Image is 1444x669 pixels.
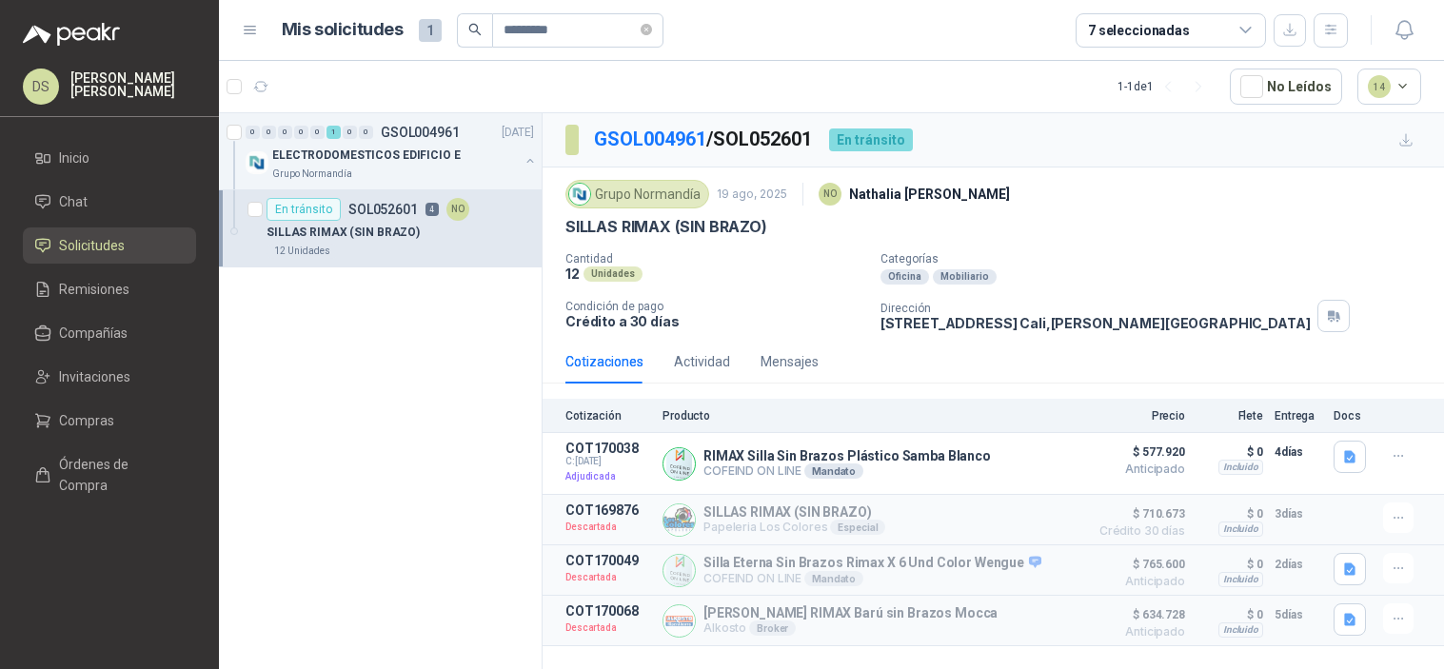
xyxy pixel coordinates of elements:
p: / SOL052601 [594,125,814,154]
p: $ 0 [1197,553,1263,576]
p: Descartada [565,518,651,537]
img: Company Logo [663,504,695,536]
p: [STREET_ADDRESS] Cali , [PERSON_NAME][GEOGRAPHIC_DATA] [880,315,1311,331]
p: COFEIND ON LINE [703,571,1041,586]
p: SILLAS RIMAX (SIN BRAZO) [565,217,767,237]
span: Compras [59,410,114,431]
button: 14 [1357,69,1422,105]
div: Broker [749,620,796,636]
p: COT170068 [565,603,651,619]
p: Docs [1334,409,1372,423]
span: search [468,23,482,36]
p: $ 0 [1197,441,1263,463]
div: Grupo Normandía [565,180,709,208]
span: Compañías [59,323,128,344]
span: Solicitudes [59,235,125,256]
div: 1 [326,126,341,139]
div: Mandato [804,463,863,479]
span: $ 634.728 [1090,603,1185,626]
div: Actividad [674,351,730,372]
span: Remisiones [59,279,129,300]
div: NO [446,198,469,221]
span: $ 577.920 [1090,441,1185,463]
p: SILLAS RIMAX (SIN BRAZO) [703,504,885,520]
img: Logo peakr [23,23,120,46]
div: 0 [343,126,357,139]
div: 0 [278,126,292,139]
span: close-circle [641,21,652,39]
p: $ 0 [1197,502,1263,525]
p: 2 días [1275,553,1322,576]
p: 3 días [1275,502,1322,525]
span: Anticipado [1090,463,1185,475]
p: Cotización [565,409,651,423]
span: Órdenes de Compra [59,454,178,496]
p: [DATE] [502,124,534,142]
span: close-circle [641,24,652,35]
span: Inicio [59,148,89,168]
div: Mandato [804,571,863,586]
div: Mensajes [761,351,819,372]
div: Unidades [584,266,643,282]
div: 0 [262,126,276,139]
span: Anticipado [1090,626,1185,638]
p: RIMAX Silla Sin Brazos Plástico Samba Blanco [703,448,991,463]
div: Incluido [1218,572,1263,587]
p: 19 ago, 2025 [717,186,787,204]
div: Incluido [1218,460,1263,475]
div: En tránsito [267,198,341,221]
div: 12 Unidades [267,244,338,259]
p: Categorías [880,252,1436,266]
a: Chat [23,184,196,220]
p: Grupo Normandía [272,167,352,182]
a: GSOL004961 [594,128,706,150]
p: Crédito a 30 días [565,313,865,329]
div: 0 [294,126,308,139]
img: Company Logo [663,448,695,480]
div: En tránsito [829,128,913,151]
img: Company Logo [246,151,268,174]
a: Remisiones [23,271,196,307]
p: Flete [1197,409,1263,423]
a: 0 0 0 0 0 1 0 0 GSOL004961[DATE] Company LogoELECTRODOMESTICOS EDIFICIO EGrupo Normandía [246,121,538,182]
p: Adjudicada [565,467,651,486]
div: 0 [246,126,260,139]
a: Compras [23,403,196,439]
span: $ 710.673 [1090,502,1185,525]
a: Compañías [23,315,196,351]
p: Alkosto [703,620,998,636]
p: [PERSON_NAME] RIMAX Barú sin Brazos Mocca [703,605,998,620]
span: 1 [419,19,442,42]
p: Condición de pago [565,300,865,313]
p: COFEIND ON LINE [703,463,991,479]
img: Company Logo [569,184,590,205]
p: Descartada [565,568,651,587]
div: Oficina [880,269,929,285]
div: Incluido [1218,622,1263,638]
p: COT170038 [565,441,651,456]
a: Órdenes de Compra [23,446,196,503]
a: Solicitudes [23,227,196,264]
span: Chat [59,191,88,212]
span: Crédito 30 días [1090,525,1185,537]
span: $ 765.600 [1090,553,1185,576]
h1: Mis solicitudes [282,16,404,44]
img: Company Logo [663,555,695,586]
p: Dirección [880,302,1311,315]
p: Nathalia [PERSON_NAME] [849,184,1010,205]
p: 4 [425,203,439,216]
p: COT170049 [565,553,651,568]
p: [PERSON_NAME] [PERSON_NAME] [70,71,196,98]
p: Producto [663,409,1078,423]
img: Company Logo [663,605,695,637]
div: Especial [830,520,885,535]
div: NO [819,183,841,206]
p: 12 [565,266,580,282]
a: En tránsitoSOL0526014NOSILLAS RIMAX (SIN BRAZO)12 Unidades [219,190,542,267]
div: Mobiliario [933,269,997,285]
div: Incluido [1218,521,1263,537]
p: GSOL004961 [381,126,460,139]
p: Papeleria Los Colores [703,520,885,535]
p: 5 días [1275,603,1322,626]
div: 1 - 1 de 1 [1118,71,1215,102]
